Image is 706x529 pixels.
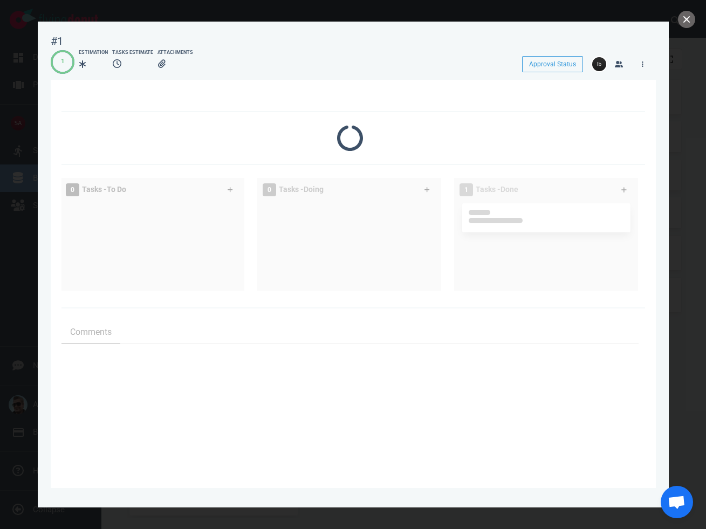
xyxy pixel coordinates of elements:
[678,11,695,28] button: close
[66,183,79,196] span: 0
[61,57,64,66] div: 1
[279,185,324,194] span: Tasks - Doing
[70,326,112,339] span: Comments
[522,56,583,72] button: Approval Status
[79,49,108,57] div: Estimation
[263,183,276,196] span: 0
[51,35,63,48] div: #1
[82,185,126,194] span: Tasks - To Do
[157,49,193,57] div: Attachments
[112,49,153,57] div: Tasks Estimate
[476,185,518,194] span: Tasks - Done
[460,183,473,196] span: 1
[661,486,693,518] div: Open de chat
[592,57,606,71] img: 26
